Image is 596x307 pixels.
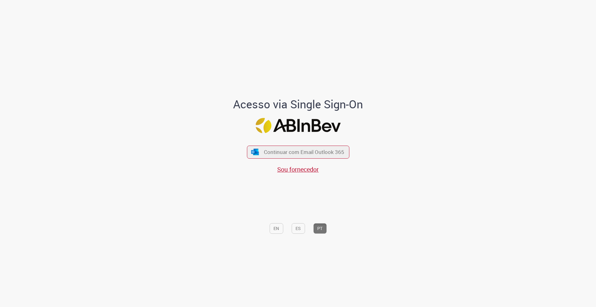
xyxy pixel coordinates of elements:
button: PT [313,223,327,234]
button: ícone Azure/Microsoft 360 Continuar com Email Outlook 365 [247,146,349,159]
button: EN [269,223,283,234]
img: ícone Azure/Microsoft 360 [251,149,260,155]
a: Sou fornecedor [277,165,319,174]
span: Continuar com Email Outlook 365 [264,149,344,156]
h1: Acesso via Single Sign-On [212,98,384,111]
button: ES [291,223,305,234]
img: Logo ABInBev [255,118,341,133]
